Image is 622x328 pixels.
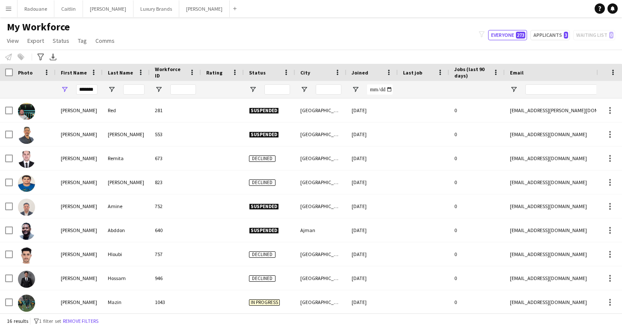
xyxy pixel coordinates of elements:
[249,69,266,76] span: Status
[510,69,524,76] span: Email
[56,218,103,242] div: [PERSON_NAME]
[347,218,398,242] div: [DATE]
[150,98,201,122] div: 281
[76,84,98,95] input: First Name Filter Input
[347,146,398,170] div: [DATE]
[454,66,489,79] span: Jobs (last 90 days)
[564,32,568,39] span: 3
[92,35,118,46] a: Comms
[56,242,103,266] div: [PERSON_NAME]
[449,146,505,170] div: 0
[170,84,196,95] input: Workforce ID Filter Input
[49,35,73,46] a: Status
[295,266,347,290] div: [GEOGRAPHIC_DATA]
[249,299,280,306] span: In progress
[150,266,201,290] div: 946
[103,170,150,194] div: [PERSON_NAME]
[7,21,70,33] span: My Workforce
[300,69,310,76] span: City
[7,37,19,45] span: View
[150,218,201,242] div: 640
[150,290,201,314] div: 1043
[56,290,103,314] div: [PERSON_NAME]
[27,37,44,45] span: Export
[449,242,505,266] div: 0
[56,122,103,146] div: [PERSON_NAME]
[95,37,115,45] span: Comms
[18,271,35,288] img: Mohamed Hossam
[150,194,201,218] div: 752
[150,242,201,266] div: 757
[150,146,201,170] div: 673
[510,86,518,93] button: Open Filter Menu
[133,0,179,17] button: Luxury Brands
[56,98,103,122] div: [PERSON_NAME]
[295,170,347,194] div: [GEOGRAPHIC_DATA]
[18,247,35,264] img: Mohamed Hloubi
[347,266,398,290] div: [DATE]
[53,37,69,45] span: Status
[206,69,222,76] span: Rating
[155,86,163,93] button: Open Filter Menu
[316,84,341,95] input: City Filter Input
[347,170,398,194] div: [DATE]
[264,84,290,95] input: Status Filter Input
[347,194,398,218] div: [DATE]
[18,0,54,17] button: Radouane
[78,37,87,45] span: Tag
[150,122,201,146] div: 553
[347,290,398,314] div: [DATE]
[103,98,150,122] div: Red
[449,290,505,314] div: 0
[18,103,35,120] img: Djeghri Mohamed Reda Red
[249,131,279,138] span: Suspended
[249,86,257,93] button: Open Filter Menu
[18,69,33,76] span: Photo
[449,122,505,146] div: 0
[18,151,35,168] img: Mohamed Amine Remita
[54,0,83,17] button: Caitlin
[249,203,279,210] span: Suspended
[367,84,393,95] input: Joined Filter Input
[249,107,279,114] span: Suspended
[295,194,347,218] div: [GEOGRAPHIC_DATA]
[300,86,308,93] button: Open Filter Menu
[18,223,35,240] img: Mohamed Elamin Abddon
[352,69,368,76] span: Joined
[103,194,150,218] div: Amine
[249,251,275,258] span: Declined
[488,30,527,40] button: Everyone273
[56,146,103,170] div: [PERSON_NAME]
[295,218,347,242] div: Ajman
[295,98,347,122] div: [GEOGRAPHIC_DATA]
[449,218,505,242] div: 0
[449,194,505,218] div: 0
[108,86,116,93] button: Open Filter Menu
[103,146,150,170] div: Remita
[103,266,150,290] div: Hossam
[39,318,61,324] span: 1 filter set
[249,179,275,186] span: Declined
[83,0,133,17] button: [PERSON_NAME]
[74,35,90,46] a: Tag
[103,290,150,314] div: Mazin
[108,69,133,76] span: Last Name
[3,35,22,46] a: View
[347,242,398,266] div: [DATE]
[295,242,347,266] div: [GEOGRAPHIC_DATA]
[48,52,58,62] app-action-btn: Export XLSX
[61,86,68,93] button: Open Filter Menu
[179,0,230,17] button: [PERSON_NAME]
[155,66,186,79] span: Workforce ID
[295,290,347,314] div: [GEOGRAPHIC_DATA]
[449,170,505,194] div: 0
[24,35,47,46] a: Export
[530,30,570,40] button: Applicants3
[295,122,347,146] div: [GEOGRAPHIC_DATA]
[449,266,505,290] div: 0
[352,86,359,93] button: Open Filter Menu
[18,175,35,192] img: Mohamed Ayman
[61,316,100,326] button: Remove filters
[56,170,103,194] div: [PERSON_NAME]
[403,69,422,76] span: Last job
